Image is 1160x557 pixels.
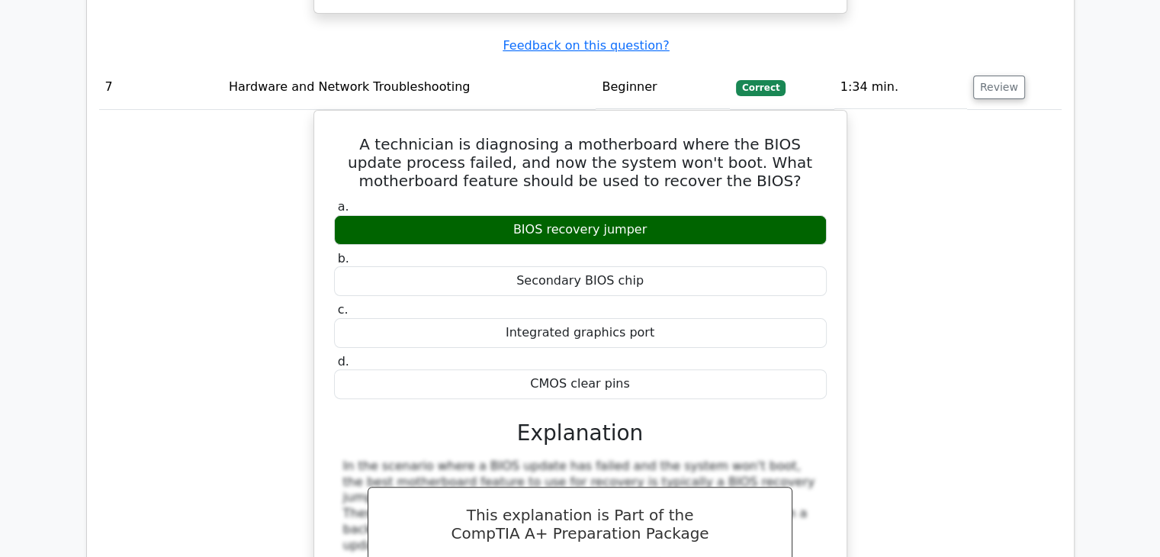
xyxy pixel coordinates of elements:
[99,66,223,109] td: 7
[334,266,827,296] div: Secondary BIOS chip
[338,354,349,369] span: d.
[223,66,596,109] td: Hardware and Network Troubleshooting
[736,80,786,95] span: Correct
[334,215,827,245] div: BIOS recovery jumper
[338,302,349,317] span: c.
[834,66,967,109] td: 1:34 min.
[334,318,827,348] div: Integrated graphics port
[338,251,349,266] span: b.
[596,66,730,109] td: Beginner
[973,76,1025,99] button: Review
[503,38,669,53] a: Feedback on this question?
[338,199,349,214] span: a.
[334,369,827,399] div: CMOS clear pins
[333,135,828,190] h5: A technician is diagnosing a motherboard where the BIOS update process failed, and now the system...
[343,420,818,446] h3: Explanation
